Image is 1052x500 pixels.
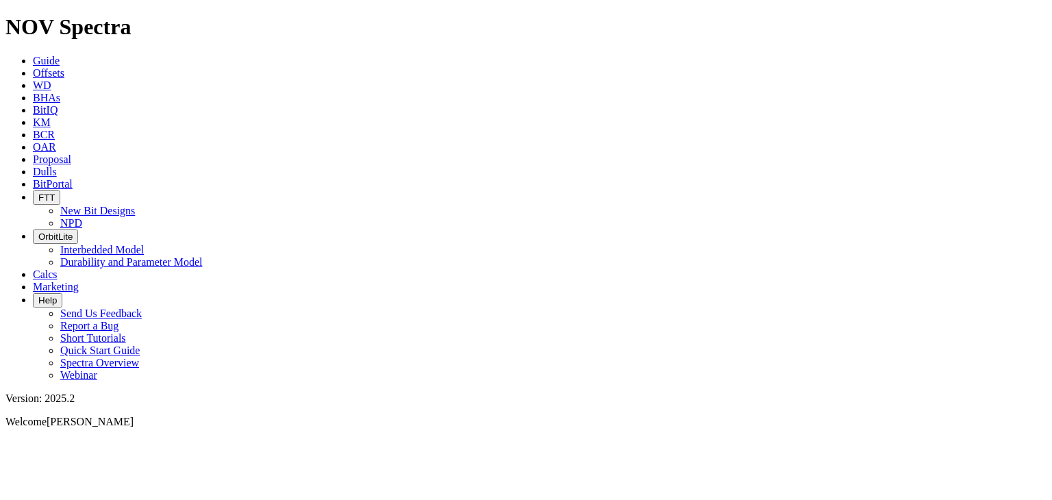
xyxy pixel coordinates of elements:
button: FTT [33,190,60,205]
div: Version: 2025.2 [5,392,1047,405]
span: OrbitLite [38,232,73,242]
button: Help [33,293,62,308]
a: Send Us Feedback [60,308,142,319]
a: Marketing [33,281,79,292]
a: New Bit Designs [60,205,135,216]
a: Durability and Parameter Model [60,256,203,268]
a: OAR [33,141,56,153]
a: Webinar [60,369,97,381]
a: Offsets [33,67,64,79]
a: Short Tutorials [60,332,126,344]
a: Calcs [33,268,58,280]
a: Report a Bug [60,320,118,332]
span: FTT [38,192,55,203]
a: Guide [33,55,60,66]
a: BitIQ [33,104,58,116]
a: BHAs [33,92,60,103]
a: NPD [60,217,82,229]
span: [PERSON_NAME] [47,416,134,427]
a: BitPortal [33,178,73,190]
a: Quick Start Guide [60,345,140,356]
a: Proposal [33,153,71,165]
a: Spectra Overview [60,357,139,368]
a: Interbedded Model [60,244,144,255]
a: Dulls [33,166,57,177]
a: BCR [33,129,55,140]
button: OrbitLite [33,229,78,244]
span: Help [38,295,57,305]
p: Welcome [5,416,1047,428]
h1: NOV Spectra [5,14,1047,40]
a: KM [33,116,51,128]
a: WD [33,79,51,91]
